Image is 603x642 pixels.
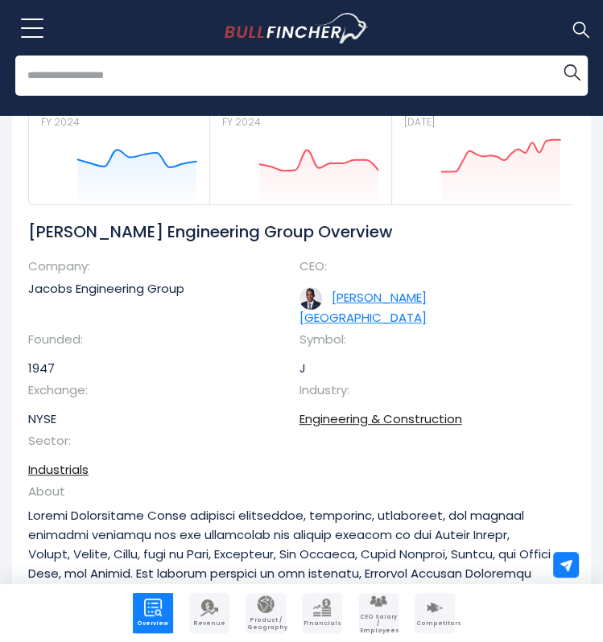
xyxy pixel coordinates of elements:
span: Competitors [416,620,453,627]
a: Company Overview [133,593,173,633]
a: Company Employees [358,593,399,633]
th: Industry: [299,382,388,405]
small: [DATE] [404,115,435,129]
a: Go to homepage [225,13,398,43]
span: CEO Salary / Employees [360,614,397,634]
th: About [28,484,551,500]
small: FY 2024 [41,115,80,129]
span: Product / Geography [247,617,284,631]
th: Company: [28,258,117,281]
a: Company Revenue [189,593,229,633]
span: Revenue [191,620,228,627]
a: Market Capitalization $17.91 B [DATE] [392,52,573,204]
a: Industrials [28,461,89,478]
a: Engineering & Construction [299,410,462,427]
td: 1947 [28,354,280,383]
a: Company Financials [302,593,342,633]
img: bob-pragada.jpg [299,287,322,310]
th: Founded: [28,331,117,354]
td: NYSE [28,405,280,434]
td: Jacobs Engineering Group [28,281,280,303]
small: FY 2024 [222,115,261,129]
a: Revenue $11.50 B FY 2024 [29,52,209,204]
th: Symbol: [299,331,388,354]
th: Exchange: [28,382,117,405]
a: Employees 45,000 FY 2024 [210,52,390,204]
a: ceo [299,289,427,326]
button: Search [556,56,588,88]
td: J [299,354,551,383]
span: Overview [134,620,171,627]
a: Company Competitors [415,593,455,633]
span: Financials [304,620,341,627]
th: CEO: [299,258,388,281]
img: Bullfincher logo [225,13,369,43]
h1: [PERSON_NAME] Engineering Group Overview [28,221,551,242]
a: Company Product/Geography [246,593,286,633]
th: Sector: [28,433,117,455]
